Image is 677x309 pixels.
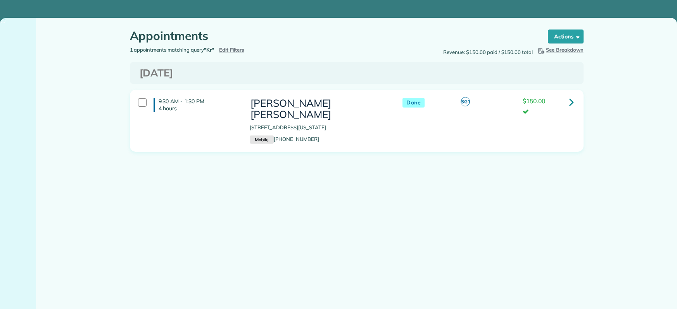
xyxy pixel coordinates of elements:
[219,47,244,53] a: Edit Filters
[204,47,214,53] strong: "Kr"
[140,68,574,79] h3: [DATE]
[250,98,387,120] h3: [PERSON_NAME] [PERSON_NAME]
[250,136,319,142] a: Mobile[PHONE_NUMBER]
[159,105,238,112] p: 4 hours
[154,98,238,112] h4: 9:30 AM - 1:30 PM
[537,46,584,54] button: See Breakdown
[250,124,387,132] p: [STREET_ADDRESS][US_STATE]
[130,30,533,42] h1: Appointments
[250,135,274,144] small: Mobile
[461,97,470,106] span: SG1
[548,30,584,43] button: Actions
[124,46,357,54] div: 1 appointments matching query
[443,49,533,56] span: Revenue: $150.00 paid / $150.00 total
[402,98,425,108] span: Done
[523,97,545,105] span: $150.00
